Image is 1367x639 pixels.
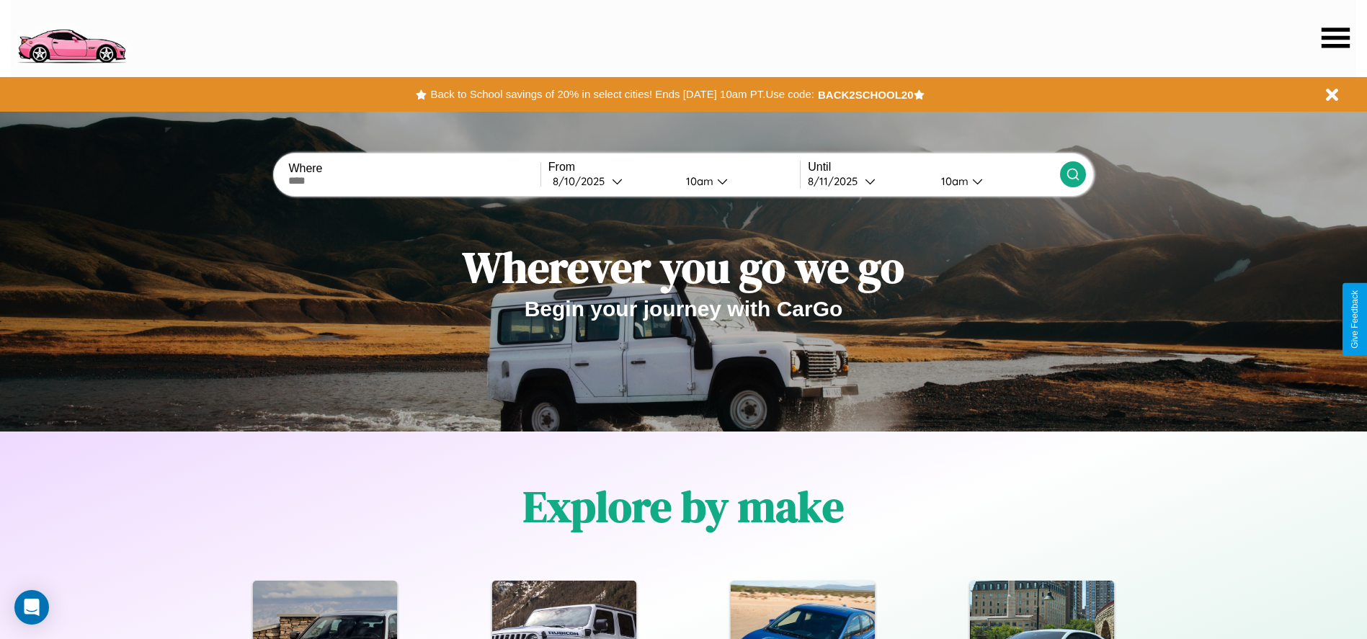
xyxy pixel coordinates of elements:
[553,174,612,188] div: 8 / 10 / 2025
[14,590,49,625] div: Open Intercom Messenger
[1350,290,1360,349] div: Give Feedback
[548,161,800,174] label: From
[674,174,801,189] button: 10am
[808,161,1059,174] label: Until
[11,7,132,67] img: logo
[288,162,540,175] label: Where
[930,174,1060,189] button: 10am
[548,174,674,189] button: 8/10/2025
[679,174,717,188] div: 10am
[808,174,865,188] div: 8 / 11 / 2025
[934,174,972,188] div: 10am
[523,477,844,536] h1: Explore by make
[818,89,914,101] b: BACK2SCHOOL20
[427,84,817,104] button: Back to School savings of 20% in select cities! Ends [DATE] 10am PT.Use code:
